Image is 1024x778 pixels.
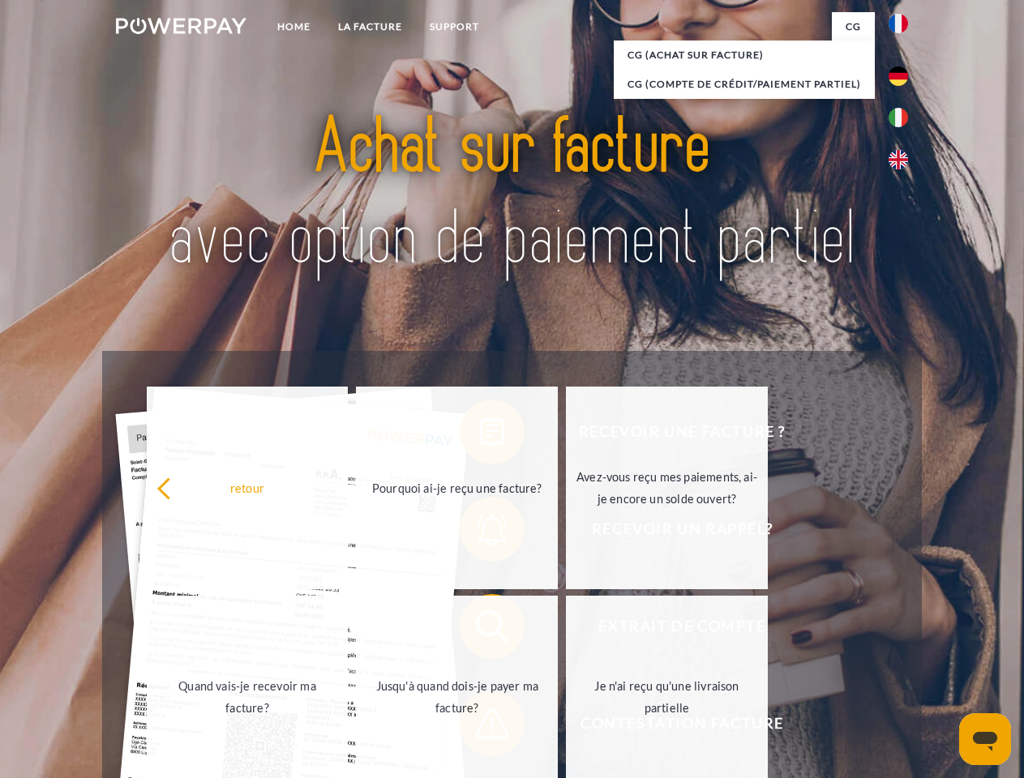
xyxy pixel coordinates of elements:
img: logo-powerpay-white.svg [116,18,246,34]
a: CG (Compte de crédit/paiement partiel) [614,70,875,99]
img: en [889,150,908,169]
div: Je n'ai reçu qu'une livraison partielle [576,675,758,719]
iframe: Bouton de lancement de la fenêtre de messagerie [959,713,1011,765]
a: LA FACTURE [324,12,416,41]
div: Pourquoi ai-je reçu une facture? [366,477,548,498]
div: Quand vais-je recevoir ma facture? [156,675,339,719]
div: Avez-vous reçu mes paiements, ai-je encore un solde ouvert? [576,466,758,510]
div: retour [156,477,339,498]
a: Home [263,12,324,41]
a: Avez-vous reçu mes paiements, ai-je encore un solde ouvert? [566,387,768,589]
img: it [889,108,908,127]
img: de [889,66,908,86]
a: CG (achat sur facture) [614,41,875,70]
img: fr [889,14,908,33]
img: title-powerpay_fr.svg [155,78,869,310]
div: Jusqu'à quand dois-je payer ma facture? [366,675,548,719]
a: Support [416,12,493,41]
a: CG [832,12,875,41]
